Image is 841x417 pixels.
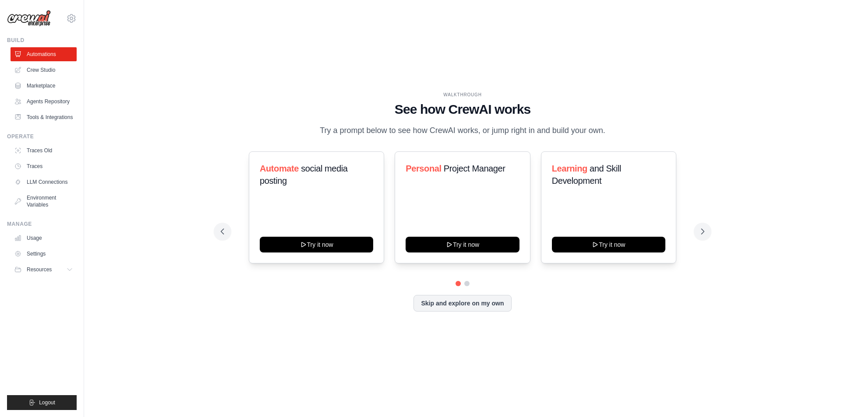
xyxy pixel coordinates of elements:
h1: See how CrewAI works [221,102,704,117]
div: Operate [7,133,77,140]
span: Project Manager [444,164,505,173]
a: Settings [11,247,77,261]
p: Try a prompt below to see how CrewAI works, or jump right in and build your own. [315,124,610,137]
a: Tools & Integrations [11,110,77,124]
span: Personal [406,164,441,173]
button: Try it now [406,237,519,252]
a: Traces Old [11,144,77,158]
div: Manage [7,221,77,228]
button: Skip and explore on my own [413,295,511,312]
div: WALKTHROUGH [221,91,704,98]
span: social media posting [260,164,348,186]
button: Resources [11,263,77,277]
span: Logout [39,399,55,406]
a: Automations [11,47,77,61]
a: Traces [11,159,77,173]
img: Logo [7,10,51,27]
a: Environment Variables [11,191,77,212]
a: Agents Repository [11,95,77,109]
button: Try it now [552,237,665,252]
span: and Skill Development [552,164,621,186]
a: Crew Studio [11,63,77,77]
a: Marketplace [11,79,77,93]
span: Automate [260,164,299,173]
div: Build [7,37,77,44]
a: LLM Connections [11,175,77,189]
button: Logout [7,395,77,410]
a: Usage [11,231,77,245]
span: Learning [552,164,587,173]
span: Resources [27,266,52,273]
button: Try it now [260,237,373,252]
